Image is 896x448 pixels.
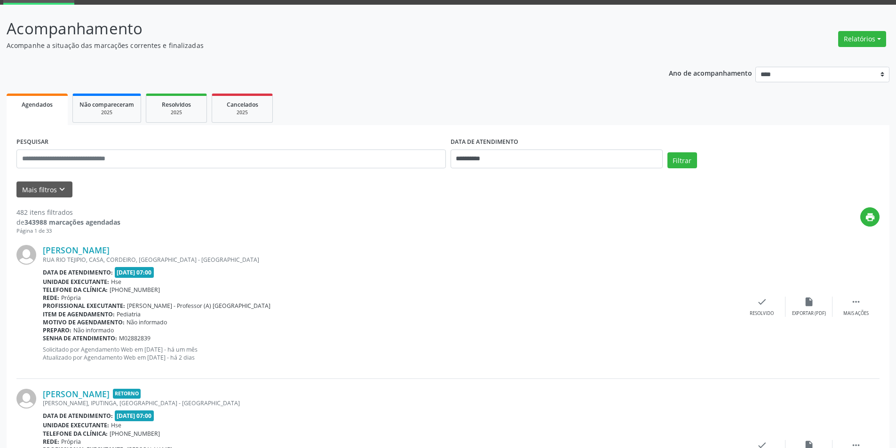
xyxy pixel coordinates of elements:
button: Relatórios [838,31,886,47]
span: [PERSON_NAME] - Professor (A) [GEOGRAPHIC_DATA] [127,302,270,310]
a: [PERSON_NAME] [43,389,110,399]
span: Cancelados [227,101,258,109]
div: de [16,217,120,227]
span: Não informado [73,326,114,334]
span: [DATE] 07:00 [115,267,154,278]
p: Acompanhamento [7,17,625,40]
span: Hse [111,421,121,429]
b: Unidade executante: [43,421,109,429]
div: 482 itens filtrados [16,207,120,217]
div: RUA RIO TEJIPIO, CASA, CORDEIRO, [GEOGRAPHIC_DATA] - [GEOGRAPHIC_DATA] [43,256,738,264]
p: Acompanhe a situação das marcações correntes e finalizadas [7,40,625,50]
div: Exportar (PDF) [792,310,826,317]
span: Não compareceram [79,101,134,109]
strong: 343988 marcações agendadas [24,218,120,227]
b: Telefone da clínica: [43,286,108,294]
img: img [16,245,36,265]
div: Mais ações [843,310,869,317]
i: insert_drive_file [804,297,814,307]
b: Data de atendimento: [43,412,113,420]
span: [PHONE_NUMBER] [110,430,160,438]
span: Retorno [113,389,141,399]
span: [DATE] 07:00 [115,410,154,421]
span: Própria [61,438,81,446]
b: Data de atendimento: [43,268,113,276]
div: [PERSON_NAME], IPUTINGA, [GEOGRAPHIC_DATA] - [GEOGRAPHIC_DATA] [43,399,738,407]
i:  [851,297,861,307]
button: print [860,207,880,227]
span: Não informado [127,318,167,326]
i: print [865,212,875,222]
div: 2025 [153,109,200,116]
img: img [16,389,36,409]
div: Página 1 de 33 [16,227,120,235]
span: [PHONE_NUMBER] [110,286,160,294]
span: Resolvidos [162,101,191,109]
span: M02882839 [119,334,151,342]
label: PESQUISAR [16,135,48,149]
b: Rede: [43,438,59,446]
span: Pediatria [117,310,141,318]
b: Telefone da clínica: [43,430,108,438]
b: Motivo de agendamento: [43,318,125,326]
div: Resolvido [750,310,774,317]
p: Ano de acompanhamento [669,67,752,79]
b: Item de agendamento: [43,310,115,318]
a: [PERSON_NAME] [43,245,110,255]
span: Própria [61,294,81,302]
div: 2025 [219,109,266,116]
button: Filtrar [667,152,697,168]
span: Agendados [22,101,53,109]
b: Senha de atendimento: [43,334,117,342]
label: DATA DE ATENDIMENTO [451,135,518,149]
p: Solicitado por Agendamento Web em [DATE] - há um mês Atualizado por Agendamento Web em [DATE] - h... [43,346,738,362]
span: Hse [111,278,121,286]
div: 2025 [79,109,134,116]
i: check [757,297,767,307]
button: Mais filtroskeyboard_arrow_down [16,181,72,198]
b: Rede: [43,294,59,302]
b: Unidade executante: [43,278,109,286]
b: Profissional executante: [43,302,125,310]
i: keyboard_arrow_down [57,184,67,195]
b: Preparo: [43,326,71,334]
